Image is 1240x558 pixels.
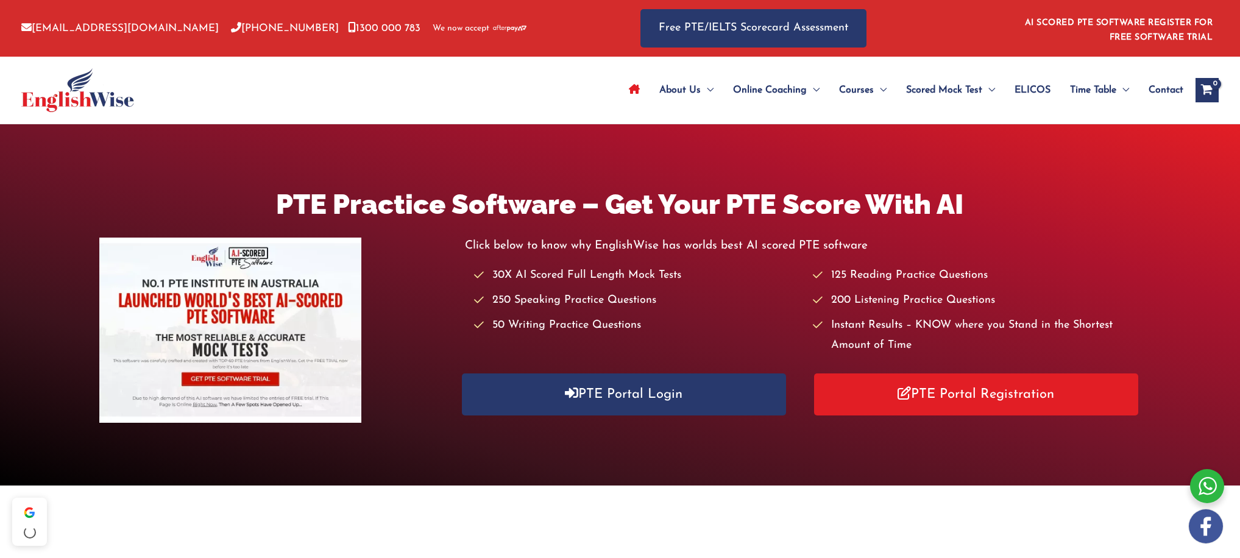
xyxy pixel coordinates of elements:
li: Instant Results – KNOW where you Stand in the Shortest Amount of Time [813,316,1141,356]
a: PTE Portal Registration [814,373,1139,415]
span: Contact [1149,69,1183,111]
span: Scored Mock Test [906,69,982,111]
a: Online CoachingMenu Toggle [723,69,829,111]
span: Time Table [1070,69,1116,111]
img: white-facebook.png [1189,509,1223,543]
img: Afterpay-Logo [493,25,526,32]
a: PTE Portal Login [462,373,787,415]
span: Menu Toggle [701,69,714,111]
span: We now accept [433,23,489,35]
a: Contact [1139,69,1183,111]
li: 125 Reading Practice Questions [813,266,1141,286]
li: 200 Listening Practice Questions [813,291,1141,311]
a: Time TableMenu Toggle [1060,69,1139,111]
a: [EMAIL_ADDRESS][DOMAIN_NAME] [21,23,219,34]
img: cropped-ew-logo [21,68,134,112]
aside: Header Widget 1 [1018,9,1219,48]
li: 50 Writing Practice Questions [474,316,802,336]
a: ELICOS [1005,69,1060,111]
span: Menu Toggle [807,69,820,111]
a: Free PTE/IELTS Scorecard Assessment [640,9,866,48]
h1: PTE Practice Software – Get Your PTE Score With AI [99,185,1141,224]
a: Scored Mock TestMenu Toggle [896,69,1005,111]
img: pte-institute-main [99,238,361,423]
li: 250 Speaking Practice Questions [474,291,802,311]
span: Menu Toggle [874,69,887,111]
a: View Shopping Cart, empty [1196,78,1219,102]
nav: Site Navigation: Main Menu [619,69,1183,111]
a: About UsMenu Toggle [650,69,723,111]
a: CoursesMenu Toggle [829,69,896,111]
span: ELICOS [1015,69,1050,111]
span: Menu Toggle [982,69,995,111]
span: Menu Toggle [1116,69,1129,111]
p: Click below to know why EnglishWise has worlds best AI scored PTE software [465,236,1141,256]
a: 1300 000 783 [348,23,420,34]
a: [PHONE_NUMBER] [231,23,339,34]
li: 30X AI Scored Full Length Mock Tests [474,266,802,286]
a: AI SCORED PTE SOFTWARE REGISTER FOR FREE SOFTWARE TRIAL [1025,18,1213,42]
span: Courses [839,69,874,111]
span: Online Coaching [733,69,807,111]
span: About Us [659,69,701,111]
